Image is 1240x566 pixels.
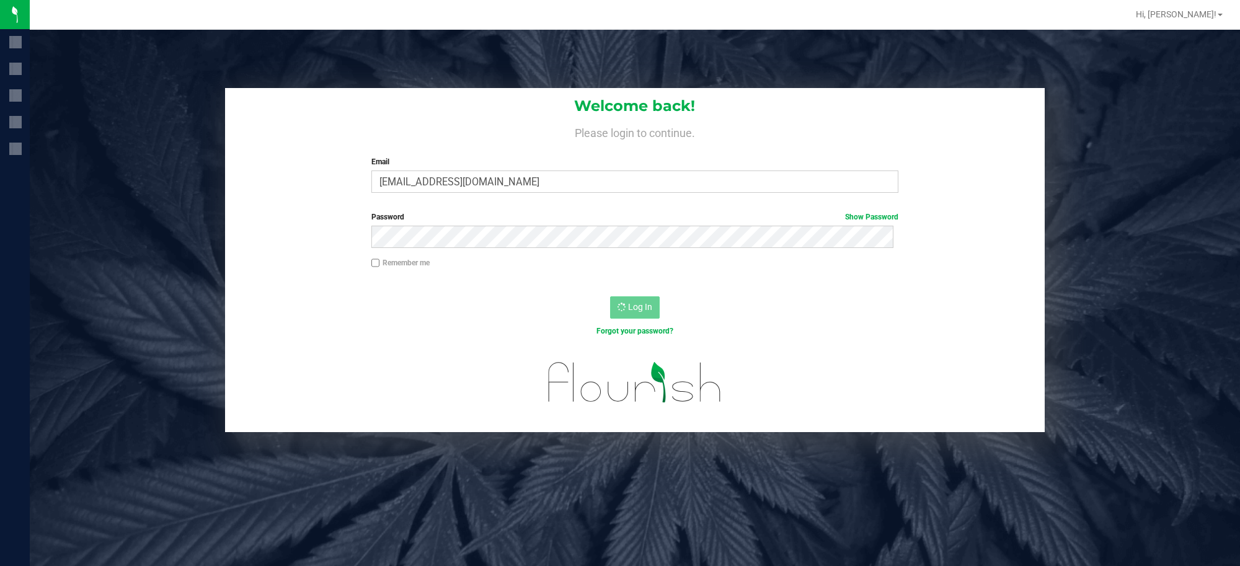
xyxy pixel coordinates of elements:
[225,124,1044,139] h4: Please login to continue.
[533,350,737,415] img: flourish_logo.svg
[596,327,673,335] a: Forgot your password?
[225,98,1044,114] h1: Welcome back!
[1136,9,1216,19] span: Hi, [PERSON_NAME]!
[610,296,660,319] button: Log In
[371,257,430,268] label: Remember me
[845,213,898,221] a: Show Password
[371,213,404,221] span: Password
[371,259,380,267] input: Remember me
[371,156,899,167] label: Email
[628,302,652,312] span: Log In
